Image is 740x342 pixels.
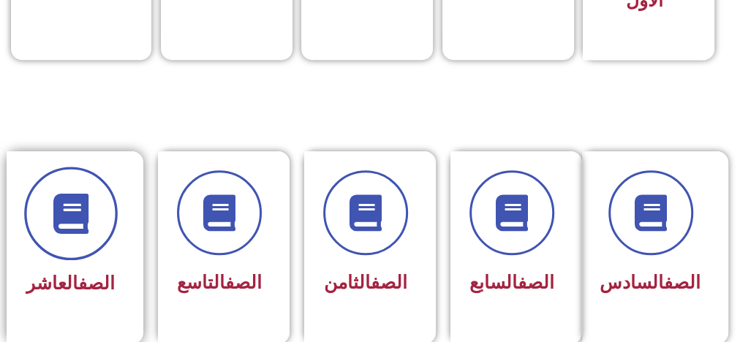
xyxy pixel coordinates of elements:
span: العاشر [26,273,115,294]
a: الصف [371,272,407,293]
a: الصف [225,272,262,293]
a: الصف [518,272,554,293]
span: التاسع [177,272,262,293]
a: الصف [664,272,701,293]
span: الثامن [324,272,407,293]
span: السابع [469,272,554,293]
span: السادس [600,272,701,293]
a: الصف [78,273,115,294]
